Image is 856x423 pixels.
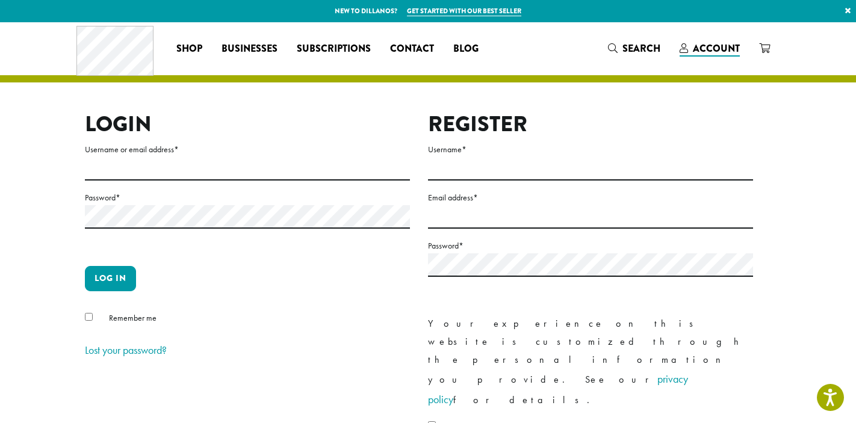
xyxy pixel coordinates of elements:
label: Username [428,142,753,157]
span: Businesses [222,42,278,57]
label: Email address [428,190,753,205]
span: Remember me [109,312,157,323]
a: privacy policy [428,372,688,406]
h2: Register [428,111,753,137]
a: Search [598,39,670,58]
p: Your experience on this website is customized through the personal information you provide. See o... [428,315,753,410]
a: Get started with our best seller [407,6,521,16]
label: Username or email address [85,142,410,157]
button: Log in [85,266,136,291]
span: Shop [176,42,202,57]
label: Password [85,190,410,205]
h2: Login [85,111,410,137]
a: Shop [167,39,212,58]
span: Account [693,42,740,55]
span: Blog [453,42,479,57]
span: Contact [390,42,434,57]
label: Password [428,238,753,253]
span: Search [622,42,660,55]
a: Lost your password? [85,343,167,357]
span: Subscriptions [297,42,371,57]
